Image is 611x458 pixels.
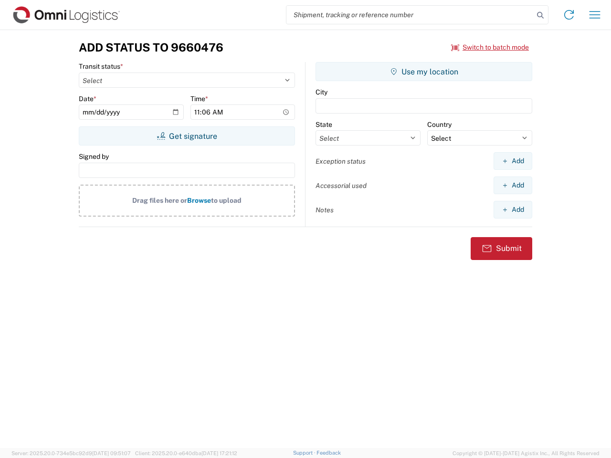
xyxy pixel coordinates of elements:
[286,6,534,24] input: Shipment, tracking or reference number
[316,157,366,166] label: Exception status
[201,450,237,456] span: [DATE] 17:21:12
[427,120,452,129] label: Country
[190,94,208,103] label: Time
[316,181,367,190] label: Accessorial used
[494,177,532,194] button: Add
[132,197,187,204] span: Drag files here or
[211,197,242,204] span: to upload
[79,152,109,161] label: Signed by
[471,237,532,260] button: Submit
[316,88,327,96] label: City
[316,120,332,129] label: State
[79,94,96,103] label: Date
[187,197,211,204] span: Browse
[316,450,341,456] a: Feedback
[135,450,237,456] span: Client: 2025.20.0-e640dba
[79,41,223,54] h3: Add Status to 9660476
[293,450,317,456] a: Support
[453,449,600,458] span: Copyright © [DATE]-[DATE] Agistix Inc., All Rights Reserved
[11,450,131,456] span: Server: 2025.20.0-734e5bc92d9
[316,62,532,81] button: Use my location
[92,450,131,456] span: [DATE] 09:51:07
[494,152,532,170] button: Add
[79,126,295,146] button: Get signature
[451,40,529,55] button: Switch to batch mode
[79,62,123,71] label: Transit status
[316,206,334,214] label: Notes
[494,201,532,219] button: Add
